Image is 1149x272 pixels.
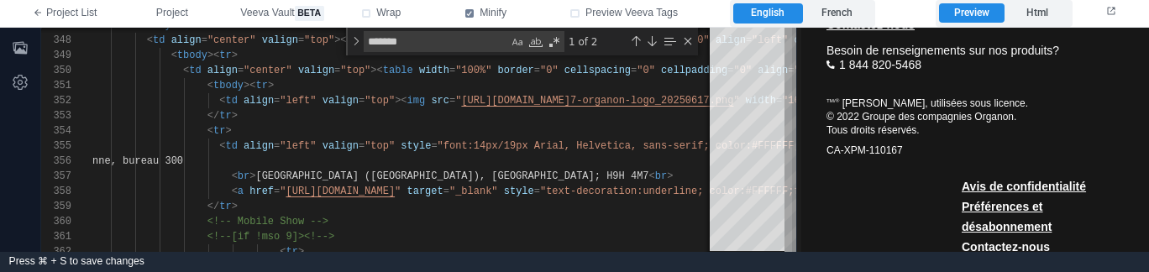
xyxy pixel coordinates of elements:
[304,34,334,46] span: "top"
[349,28,364,55] div: Toggle Replace
[41,184,71,199] div: 358
[207,34,256,46] span: "center"
[156,6,188,21] span: Project
[280,95,316,107] span: "left"
[41,169,71,184] div: 357
[207,110,219,122] span: </
[41,139,71,154] div: 355
[340,65,370,76] span: "top"
[165,212,253,226] a: Contactez‑nous
[213,125,225,137] span: tr
[189,65,201,76] span: td
[498,65,534,76] span: border
[41,18,71,33] div: 347
[733,3,802,24] label: English
[232,170,238,182] span: <
[255,170,648,182] span: [GEOGRAPHIC_DATA] ([GEOGRAPHIC_DATA]), [GEOGRAPHIC_DATA]; H9H 4M7
[334,34,346,46] span: ><
[438,140,740,152] span: "font:14px/19px Arial, Helvetica, sans-serif; colo
[274,186,280,197] span: =
[939,3,1004,24] label: Preview
[225,140,237,152] span: td
[365,95,395,107] span: "top"
[534,65,540,76] span: =
[171,50,177,61] span: <
[655,170,667,182] span: br
[660,32,679,50] div: Find in Selection (⌥⌘L)
[649,170,655,182] span: <
[401,140,431,152] span: style
[286,186,395,197] span: [URL][DOMAIN_NAME]
[449,186,498,197] span: "_blank"
[225,95,237,107] span: td
[171,34,202,46] span: align
[41,154,71,169] div: 356
[395,186,401,197] span: "
[280,140,316,152] span: "left"
[443,186,449,197] span: =
[262,34,298,46] span: valign
[41,229,71,244] div: 361
[207,125,213,137] span: <
[41,108,71,123] div: 353
[280,186,286,197] span: "
[41,244,71,259] div: 362
[207,65,238,76] span: align
[238,186,244,197] span: a
[249,186,274,197] span: href
[370,65,382,76] span: ><
[207,231,334,243] span: <!--[if !mso 9]><!-->
[225,125,231,137] span: >
[219,201,231,212] span: tr
[286,246,297,258] span: tr
[431,95,449,107] span: src
[41,123,71,139] div: 354
[334,65,340,76] span: =
[255,80,267,92] span: tr
[637,65,655,76] span: "0"
[244,95,274,107] span: align
[1005,3,1069,24] label: Html
[232,201,238,212] span: >
[540,65,559,76] span: "0"
[202,34,207,46] span: =
[667,170,673,182] span: >
[274,140,280,152] span: =
[41,93,71,108] div: 352
[232,50,238,61] span: >
[213,80,244,92] span: tbody
[376,6,401,21] span: Wrap
[691,34,710,46] span: "0"
[183,65,189,76] span: <
[298,246,304,258] span: >
[631,65,637,76] span: =
[41,199,71,214] div: 359
[244,65,292,76] span: "center"
[232,186,238,197] span: <
[359,95,365,107] span: =
[238,65,244,76] span: =
[244,140,274,152] span: align
[280,246,286,258] span: <
[534,186,540,197] span: =
[449,65,455,76] span: =
[570,95,733,107] span: 7-organon-logo_20250617.png
[41,48,71,63] div: 349
[207,201,219,212] span: </
[540,186,842,197] span: "text-decoration:underline; color:#FFFFFF;font-wei
[395,95,407,107] span: ><
[207,216,328,228] span: <!-- Mobile Show -->
[407,95,426,107] span: img
[244,80,255,92] span: ><
[41,78,71,93] div: 351
[323,95,359,107] span: valign
[147,34,153,46] span: <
